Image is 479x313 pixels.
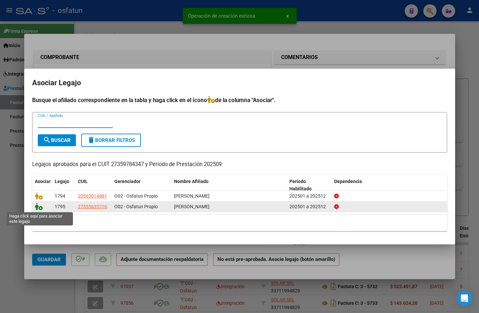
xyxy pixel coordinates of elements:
p: Legajos aprobados para el CUIT 27359784347 y Período de Prestación 202509 [32,160,447,169]
datatable-header-cell: Asociar [32,174,52,196]
span: Nombre Afiliado [174,179,209,184]
datatable-header-cell: CUIL [75,174,112,196]
mat-icon: search [43,136,51,144]
span: 1794 [55,193,65,199]
span: Borrar Filtros [87,137,135,143]
span: CUIL [78,179,88,184]
span: Buscar [43,137,71,143]
datatable-header-cell: Periodo Habilitado [287,174,331,196]
div: 202501 a 202512 [289,192,329,200]
button: Borrar Filtros [81,134,141,147]
span: Dependencia [334,179,362,184]
span: RAMIREZ BAIRON SAHIR [174,193,210,199]
span: Asociar [35,179,51,184]
span: O02 - Osfatun Propio [114,193,158,199]
datatable-header-cell: Gerenciador [112,174,171,196]
span: 20565014081 [78,193,107,199]
div: Open Intercom Messenger [456,290,472,306]
span: 1795 [55,204,65,209]
mat-icon: delete [87,136,95,144]
h4: Busque el afiliado correspondiente en la tabla y haga click en el ícono de la columna "Asociar". [32,96,447,104]
div: 202501 a 202512 [289,203,329,211]
span: O02 - Osfatun Propio [114,204,158,209]
button: Buscar [38,134,76,146]
div: 2 registros [32,215,447,231]
datatable-header-cell: Dependencia [331,174,447,196]
span: VELAZQUEZ LUPE [174,204,210,209]
span: Periodo Habilitado [289,179,312,192]
span: Gerenciador [114,179,141,184]
span: Legajo [55,179,69,184]
datatable-header-cell: Nombre Afiliado [171,174,287,196]
span: 27555635716 [78,204,107,209]
datatable-header-cell: Legajo [52,174,75,196]
h2: Asociar Legajo [32,77,447,89]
